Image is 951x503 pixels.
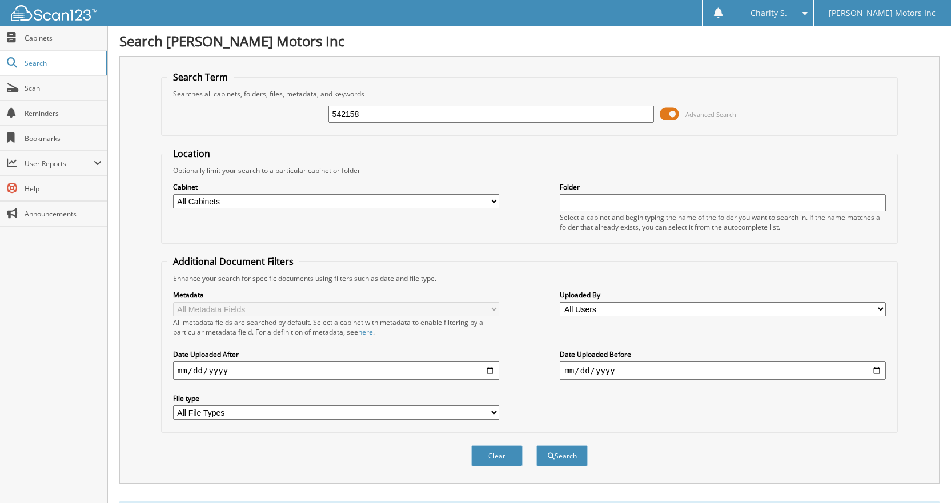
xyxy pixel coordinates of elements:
label: Folder [560,182,886,192]
span: Charity S. [751,10,787,17]
label: Date Uploaded After [173,349,499,359]
span: Help [25,184,102,194]
button: Clear [471,445,523,466]
span: Search [25,58,100,68]
label: Metadata [173,290,499,300]
label: Date Uploaded Before [560,349,886,359]
span: Reminders [25,108,102,118]
span: Cabinets [25,33,102,43]
span: Announcements [25,209,102,219]
div: Enhance your search for specific documents using filters such as date and file type. [167,273,892,283]
label: File type [173,393,499,403]
img: scan123-logo-white.svg [11,5,97,21]
input: start [173,361,499,380]
div: Optionally limit your search to a particular cabinet or folder [167,166,892,175]
label: Uploaded By [560,290,886,300]
input: end [560,361,886,380]
a: here [358,327,373,337]
span: Scan [25,83,102,93]
span: [PERSON_NAME] Motors Inc [829,10,936,17]
h1: Search [PERSON_NAME] Motors Inc [119,31,940,50]
button: Search [536,445,588,466]
div: Select a cabinet and begin typing the name of the folder you want to search in. If the name match... [560,212,886,232]
div: Searches all cabinets, folders, files, metadata, and keywords [167,89,892,99]
span: User Reports [25,159,94,168]
span: Advanced Search [685,110,736,119]
legend: Additional Document Filters [167,255,299,268]
legend: Search Term [167,71,234,83]
div: All metadata fields are searched by default. Select a cabinet with metadata to enable filtering b... [173,317,499,337]
label: Cabinet [173,182,499,192]
span: Bookmarks [25,134,102,143]
legend: Location [167,147,216,160]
